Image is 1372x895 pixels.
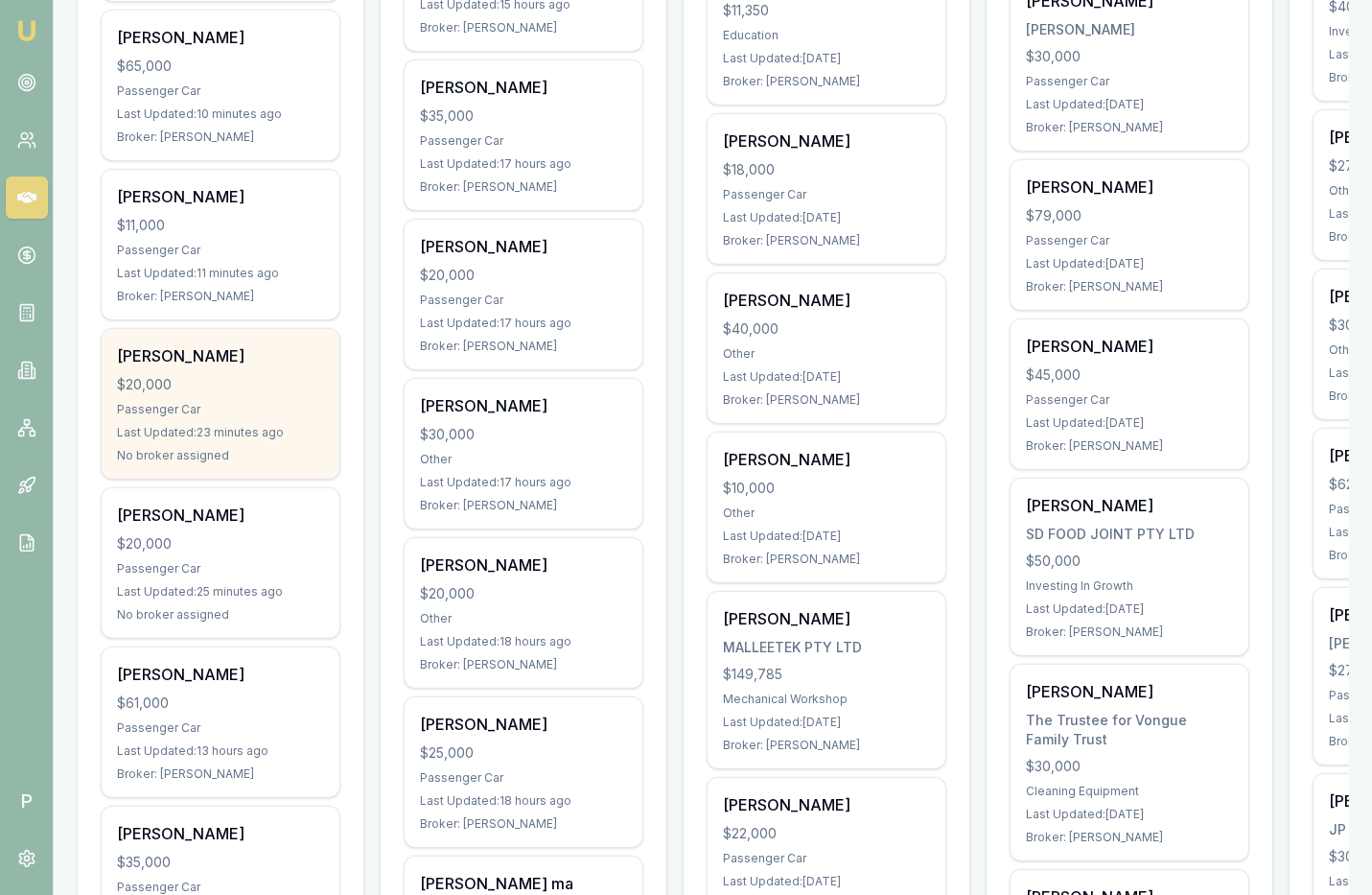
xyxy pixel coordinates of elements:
div: Other [420,452,627,467]
div: Last Updated: [DATE] [1026,415,1233,431]
div: [PERSON_NAME] [117,504,324,527]
div: [PERSON_NAME] [1026,335,1233,358]
div: Other [723,506,930,521]
div: [PERSON_NAME] [1026,680,1233,703]
div: Broker: [PERSON_NAME] [723,738,930,753]
div: Last Updated: 18 hours ago [420,793,627,809]
div: Last Updated: [DATE] [723,874,930,889]
div: Last Updated: [DATE] [723,529,930,544]
div: Last Updated: [DATE] [723,51,930,66]
span: P [6,780,48,822]
div: Last Updated: 11 minutes ago [117,266,324,281]
div: $50,000 [1026,552,1233,571]
div: Other [420,611,627,626]
div: Passenger Car [420,293,627,308]
div: $65,000 [117,57,324,76]
div: Passenger Car [723,851,930,866]
div: [PERSON_NAME] [723,448,930,471]
div: Broker: [PERSON_NAME] [420,179,627,195]
div: $149,785 [723,665,930,684]
div: $20,000 [420,266,627,285]
div: [PERSON_NAME] [723,607,930,630]
div: [PERSON_NAME] [420,394,627,417]
div: Last Updated: [DATE] [1026,807,1233,822]
div: Last Updated: [DATE] [723,210,930,225]
div: Investing In Growth [1026,578,1233,594]
div: [PERSON_NAME] [1026,20,1233,39]
div: Last Updated: 17 hours ago [420,475,627,490]
div: Broker: [PERSON_NAME] [1026,830,1233,845]
div: Passenger Car [723,187,930,202]
div: Last Updated: 25 minutes ago [117,584,324,600]
div: Broker: [PERSON_NAME] [723,233,930,248]
div: [PERSON_NAME] [117,185,324,208]
div: Broker: [PERSON_NAME] [420,498,627,513]
div: Last Updated: [DATE] [1026,97,1233,112]
div: MALLEETEK PTY LTD [723,638,930,657]
div: Passenger Car [117,561,324,577]
div: $20,000 [117,534,324,553]
div: Last Updated: [DATE] [1026,601,1233,617]
div: Other [723,346,930,362]
div: Passenger Car [1026,74,1233,89]
div: Broker: [PERSON_NAME] [1026,120,1233,135]
div: $30,000 [1026,757,1233,776]
div: [PERSON_NAME] [420,235,627,258]
div: [PERSON_NAME] [723,130,930,153]
div: Broker: [PERSON_NAME] [1026,279,1233,294]
div: $30,000 [1026,47,1233,66]
div: Broker: [PERSON_NAME] [117,289,324,304]
div: [PERSON_NAME] [1026,494,1233,517]
div: Last Updated: [DATE] [723,369,930,385]
div: [PERSON_NAME] [1026,176,1233,199]
div: Broker: [PERSON_NAME] [117,130,324,145]
div: $35,000 [117,853,324,872]
div: $18,000 [723,160,930,179]
div: Last Updated: 17 hours ago [420,156,627,172]
div: [PERSON_NAME] [117,26,324,49]
div: Last Updated: 10 minutes ago [117,106,324,122]
div: Last Updated: 17 hours ago [420,316,627,331]
div: Broker: [PERSON_NAME] [1026,624,1233,640]
div: Broker: [PERSON_NAME] [723,392,930,408]
div: $30,000 [420,425,627,444]
div: Broker: [PERSON_NAME] [117,766,324,782]
div: [PERSON_NAME] [420,713,627,736]
div: $22,000 [723,824,930,843]
div: $40,000 [723,319,930,339]
div: Broker: [PERSON_NAME] [420,339,627,354]
div: No broker assigned [117,448,324,463]
div: [PERSON_NAME] [117,663,324,686]
div: Passenger Car [1026,233,1233,248]
div: [PERSON_NAME] [420,76,627,99]
div: $45,000 [1026,365,1233,385]
div: Education [723,28,930,43]
div: $61,000 [117,694,324,713]
div: Passenger Car [117,243,324,258]
img: emu-icon-u.png [15,19,38,42]
div: Passenger Car [117,720,324,736]
div: Broker: [PERSON_NAME] [1026,438,1233,454]
div: Passenger Car [117,880,324,895]
div: [PERSON_NAME] [723,793,930,816]
div: [PERSON_NAME] [117,822,324,845]
div: $20,000 [420,584,627,603]
div: [PERSON_NAME] [723,289,930,312]
div: Mechanical Workshop [723,692,930,707]
div: The Trustee for Vongue Family Trust [1026,711,1233,749]
div: Last Updated: [DATE] [723,715,930,730]
div: Broker: [PERSON_NAME] [420,657,627,672]
div: Last Updated: 13 hours ago [117,743,324,759]
div: $79,000 [1026,206,1233,225]
div: [PERSON_NAME] ma [420,872,627,895]
div: Passenger Car [420,133,627,149]
div: Broker: [PERSON_NAME] [723,74,930,89]
div: Passenger Car [117,83,324,99]
div: Passenger Car [1026,392,1233,408]
div: $35,000 [420,106,627,126]
div: Broker: [PERSON_NAME] [420,20,627,35]
div: Last Updated: 23 minutes ago [117,425,324,440]
div: $11,350 [723,1,930,20]
div: Last Updated: [DATE] [1026,256,1233,271]
div: $11,000 [117,216,324,235]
